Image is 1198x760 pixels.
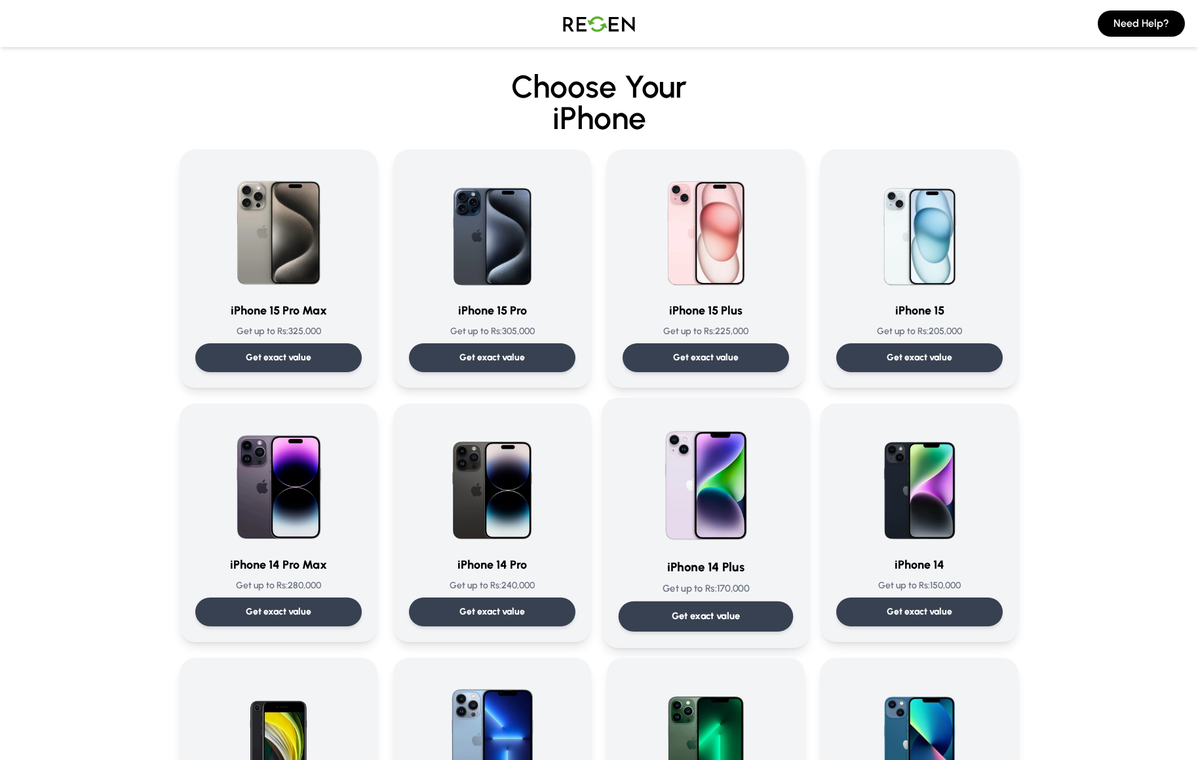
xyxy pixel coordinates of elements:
[409,579,575,592] p: Get up to Rs: 240,000
[640,414,772,546] img: iPhone 14 Plus
[836,325,1003,338] p: Get up to Rs: 205,000
[836,556,1003,574] h3: iPhone 14
[459,351,525,364] p: Get exact value
[409,301,575,320] h3: iPhone 15 Pro
[409,325,575,338] p: Get up to Rs: 305,000
[459,605,525,618] p: Get exact value
[623,301,789,320] h3: iPhone 15 Plus
[887,351,952,364] p: Get exact value
[619,558,794,577] h3: iPhone 14 Plus
[619,582,794,596] p: Get up to Rs: 170,000
[195,325,362,338] p: Get up to Rs: 325,000
[857,419,982,545] img: iPhone 14
[429,419,555,545] img: iPhone 14 Pro
[836,301,1003,320] h3: iPhone 15
[836,579,1003,592] p: Get up to Rs: 150,000
[246,605,311,618] p: Get exact value
[643,165,769,291] img: iPhone 15 Plus
[195,556,362,574] h3: iPhone 14 Pro Max
[429,165,555,291] img: iPhone 15 Pro
[216,165,341,291] img: iPhone 15 Pro Max
[246,351,311,364] p: Get exact value
[109,102,1089,134] span: iPhone
[195,301,362,320] h3: iPhone 15 Pro Max
[887,605,952,618] p: Get exact value
[216,419,341,545] img: iPhone 14 Pro Max
[857,165,982,291] img: iPhone 15
[553,5,645,42] img: Logo
[673,351,739,364] p: Get exact value
[623,325,789,338] p: Get up to Rs: 225,000
[195,579,362,592] p: Get up to Rs: 280,000
[1098,10,1185,37] button: Need Help?
[511,67,687,105] span: Choose Your
[409,556,575,574] h3: iPhone 14 Pro
[672,609,741,623] p: Get exact value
